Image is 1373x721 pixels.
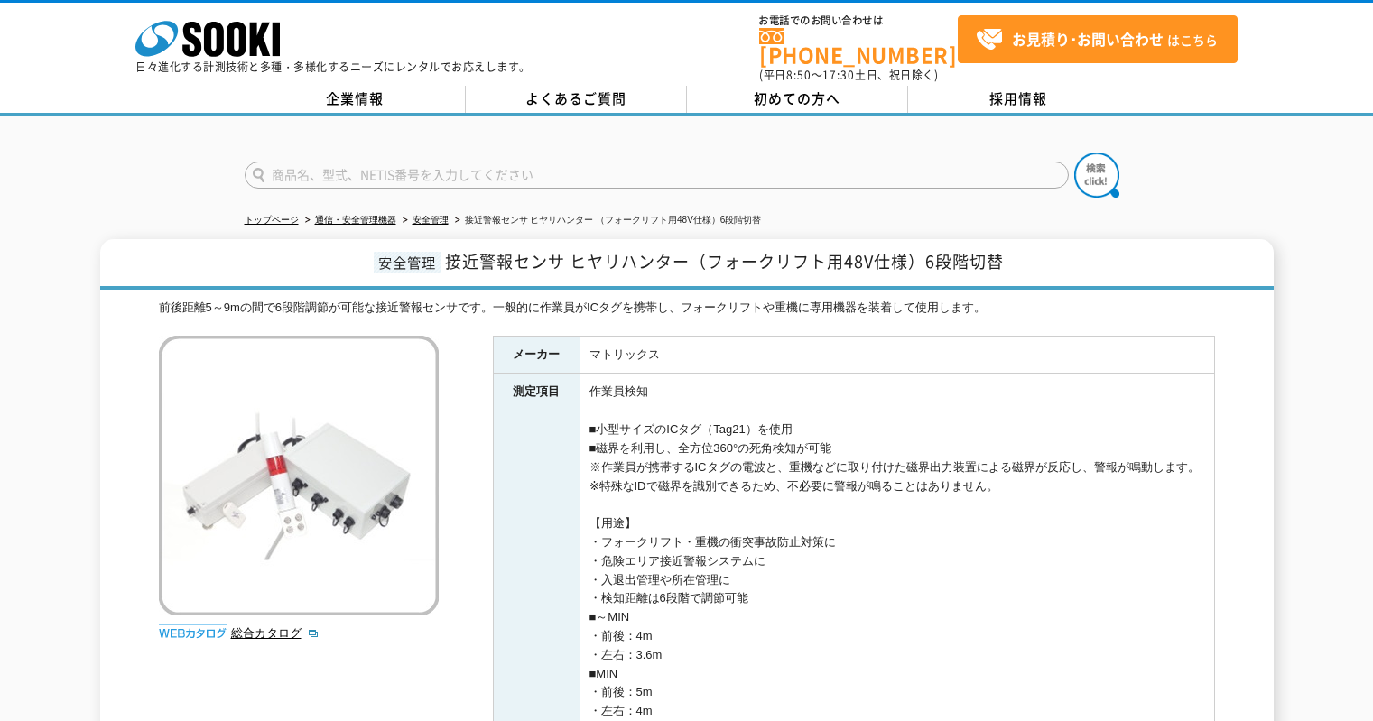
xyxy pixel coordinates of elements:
[958,15,1238,63] a: お見積り･お問い合わせはこちら
[413,215,449,225] a: 安全管理
[159,299,1215,318] div: 前後距離5～9mの間で6段階調節が可能な接近警報センサです。一般的に作業員がICタグを携帯し、フォークリフトや重機に専用機器を装着して使用します。
[786,67,812,83] span: 8:50
[451,211,762,230] li: 接近警報センサ ヒヤリハンター （フォークリフト用48V仕様）6段階切替
[759,28,958,65] a: [PHONE_NUMBER]
[445,249,1004,273] span: 接近警報センサ ヒヤリハンター（フォークリフト用48V仕様）6段階切替
[759,15,958,26] span: お電話でのお問い合わせは
[159,336,439,615] img: 接近警報センサ ヒヤリハンター （フォークリフト用48V仕様）6段階切替
[245,86,466,113] a: 企業情報
[466,86,687,113] a: よくあるご質問
[687,86,908,113] a: 初めての方へ
[754,88,840,108] span: 初めての方へ
[1012,28,1164,50] strong: お見積り･お問い合わせ
[908,86,1129,113] a: 採用情報
[1074,153,1119,198] img: btn_search.png
[493,336,580,374] th: メーカー
[759,67,938,83] span: (平日 ～ 土日、祝日除く)
[245,215,299,225] a: トップページ
[245,162,1069,189] input: 商品名、型式、NETIS番号を入力してください
[315,215,396,225] a: 通信・安全管理機器
[976,26,1218,53] span: はこちら
[135,61,531,72] p: 日々進化する計測技術と多種・多様化するニーズにレンタルでお応えします。
[159,624,227,642] img: webカタログ
[231,626,320,640] a: 総合カタログ
[493,374,580,411] th: 測定項目
[580,336,1214,374] td: マトリックス
[822,67,855,83] span: 17:30
[374,252,441,273] span: 安全管理
[580,374,1214,411] td: 作業員検知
